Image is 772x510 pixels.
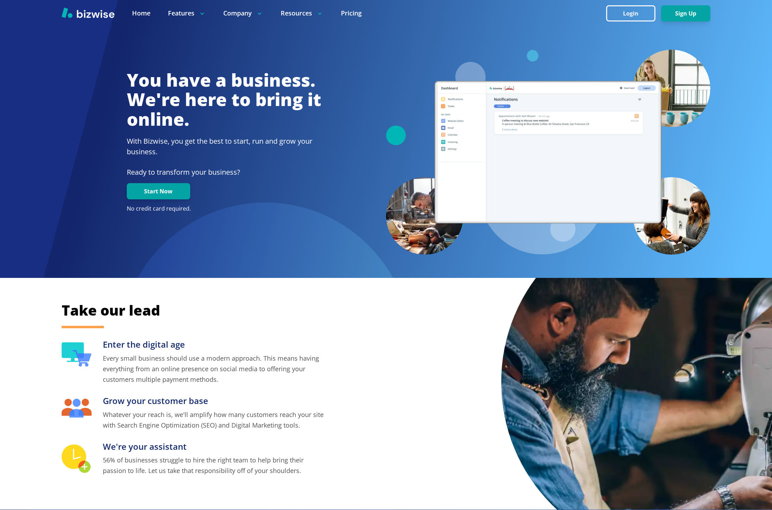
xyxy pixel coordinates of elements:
img: Enter the digital age Icon [62,342,92,366]
button: Start Now [127,183,190,199]
button: Sign Up [661,5,710,21]
p: Features [168,9,206,18]
img: We're your assistant Icon [62,444,92,474]
h3: Enter the digital age [103,339,326,350]
p: Resources [281,9,323,18]
h3: We're your assistant [103,441,326,453]
a: Home [132,9,150,18]
img: Grow your customer base Icon [62,399,92,418]
p: Whatever your reach is, we'll amplify how many customers reach your site with Search Engine Optim... [103,409,326,430]
button: Login [606,5,655,21]
img: Bizwise Logo [62,7,114,18]
h3: Grow your customer base [103,395,326,407]
a: Pricing [341,9,362,18]
h1: You have a business. We're here to bring it online. [127,70,321,129]
p: 56% of businesses struggle to hire the right team to help bring their passion to life. Let us tak... [103,455,326,476]
a: Login [606,10,661,17]
h2: Take our lead [62,301,590,320]
a: Start Now [127,188,190,195]
a: Sign Up [661,10,710,17]
h2: With Bizwise, you get the best to start, run and grow your business. [127,136,321,157]
p: Every small business should use a modern approach. This means having everything from an online pr... [103,353,326,385]
p: Ready to transform your business? [127,167,321,178]
p: No credit card required. [127,205,321,213]
p: Company [223,9,263,18]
